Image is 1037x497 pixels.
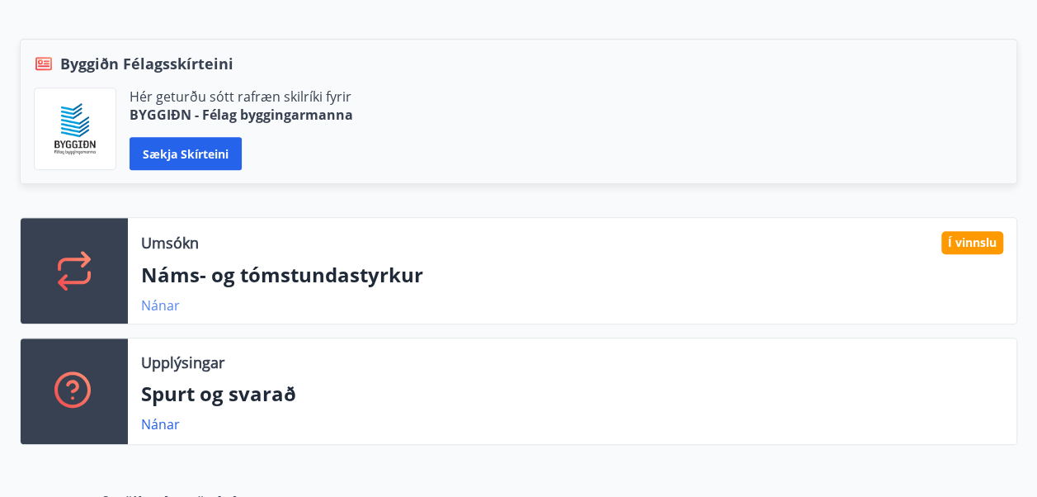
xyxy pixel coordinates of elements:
a: Nánar [141,296,180,315]
button: Sækja skírteini [130,137,242,170]
p: Náms- og tómstundastyrkur [141,261,1003,289]
p: BYGGIÐN - Félag byggingarmanna [130,106,353,124]
p: Spurt og svarað [141,380,1003,408]
p: Upplýsingar [141,352,224,373]
p: Hér geturðu sótt rafræn skilríki fyrir [130,88,353,106]
span: Byggiðn Félagsskírteini [60,53,233,74]
div: Í vinnslu [941,231,1003,254]
p: Umsókn [141,232,199,253]
a: Nánar [141,415,180,433]
img: BKlGVmlTW1Qrz68WFGMFQUcXHWdQd7yePWMkvn3i.png [47,101,103,157]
